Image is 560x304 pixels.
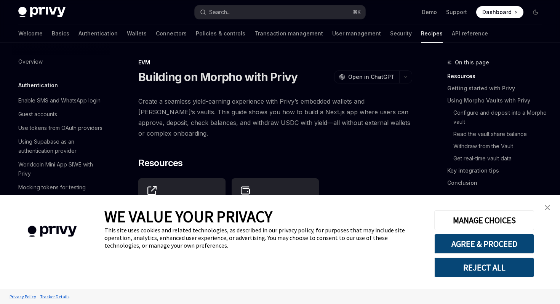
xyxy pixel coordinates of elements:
[18,110,57,119] div: Guest accounts
[447,82,548,94] a: Getting started with Privy
[12,194,110,208] a: Configure cookies
[138,59,412,66] div: EVM
[12,158,110,181] a: Worldcoin Mini App SIWE with Privy
[104,226,423,249] div: This site uses cookies and related technologies, as described in our privacy policy, for purposes...
[353,9,361,15] span: ⌘ K
[421,24,443,43] a: Recipes
[452,24,488,43] a: API reference
[18,183,86,192] div: Mocking tokens for testing
[138,157,183,169] span: Resources
[18,24,43,43] a: Welcome
[447,70,548,82] a: Resources
[11,215,93,248] img: company logo
[18,123,102,133] div: Use tokens from OAuth providers
[18,7,66,18] img: dark logo
[127,24,147,43] a: Wallets
[18,160,105,178] div: Worldcoin Mini App SIWE with Privy
[138,70,298,84] h1: Building on Morpho with Privy
[390,24,412,43] a: Security
[530,6,542,18] button: Toggle dark mode
[540,200,555,215] a: close banner
[434,210,534,230] button: MANAGE CHOICES
[447,177,548,189] a: Conclusion
[209,8,230,17] div: Search...
[254,24,323,43] a: Transaction management
[12,55,110,69] a: Overview
[447,165,548,177] a: Key integration tips
[12,181,110,194] a: Mocking tokens for testing
[232,178,319,247] a: **** **** ***Privy Wallets are a powerful tool for helping users interact with DeFi.
[545,205,550,210] img: close banner
[18,137,105,155] div: Using Supabase as an authentication provider
[12,107,110,121] a: Guest accounts
[476,6,523,18] a: Dashboard
[12,121,110,135] a: Use tokens from OAuth providers
[156,24,187,43] a: Connectors
[334,70,399,83] button: Open in ChatGPT
[12,94,110,107] a: Enable SMS and WhatsApp login
[434,234,534,254] button: AGREE & PROCEED
[38,290,71,303] a: Tracker Details
[18,57,43,66] div: Overview
[332,24,381,43] a: User management
[8,290,38,303] a: Privacy Policy
[453,107,548,128] a: Configure and deposit into a Morpho vault
[52,24,69,43] a: Basics
[78,24,118,43] a: Authentication
[447,94,548,107] a: Using Morpho Vaults with Privy
[482,8,512,16] span: Dashboard
[453,128,548,140] a: Read the vault share balance
[453,140,548,152] a: Withdraw from the Vault
[422,8,437,16] a: Demo
[455,58,489,67] span: On this page
[18,96,101,105] div: Enable SMS and WhatsApp login
[18,81,58,90] h5: Authentication
[138,96,412,139] span: Create a seamless yield-earning experience with Privy’s embedded wallets and [PERSON_NAME]’s vaul...
[12,135,110,158] a: Using Supabase as an authentication provider
[446,8,467,16] a: Support
[196,24,245,43] a: Policies & controls
[138,178,226,247] a: **** **** *Official documentation for Morpho protocol and smart contracts.
[104,206,272,226] span: WE VALUE YOUR PRIVACY
[453,152,548,165] a: Get real-time vault data
[195,5,365,19] button: Search...⌘K
[348,73,395,81] span: Open in ChatGPT
[434,258,534,277] button: REJECT ALL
